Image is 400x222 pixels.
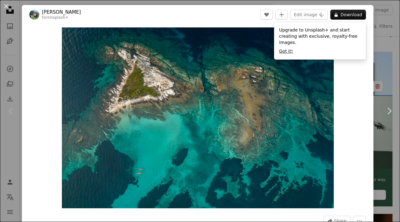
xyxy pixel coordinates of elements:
button: Like [260,10,273,20]
a: Unsplash+ [48,15,68,20]
div: Upgrade to Unsplash+ and start creating with exclusive, royalty-free images. [274,22,366,60]
button: Edit image [290,10,328,20]
a: Next [378,81,400,141]
button: Got it! [279,48,293,55]
img: an aerial view of a body of water [62,27,334,208]
a: [PERSON_NAME] [42,9,81,15]
img: Go to Daniel Mirlea's profile [29,10,39,20]
button: Add to Collection [275,10,288,20]
button: Zoom in on this image [62,27,334,208]
button: Download [330,10,366,20]
div: For [42,15,81,20]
